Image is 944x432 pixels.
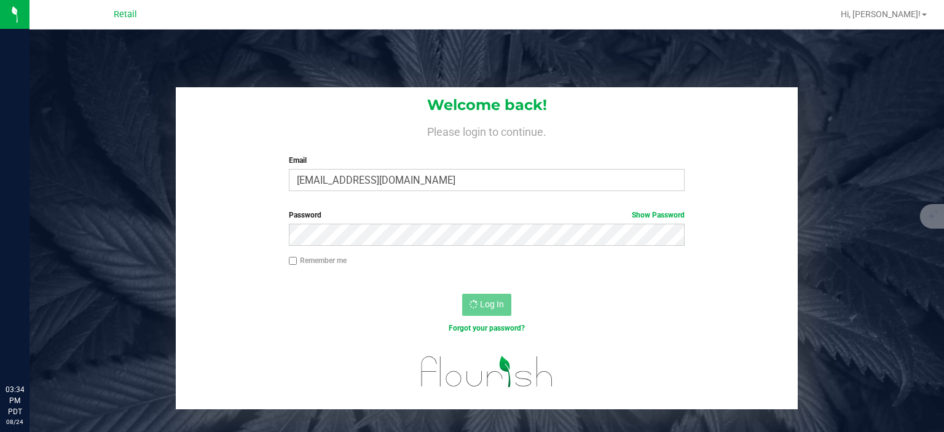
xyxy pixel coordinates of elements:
[289,211,321,219] span: Password
[632,211,685,219] a: Show Password
[6,417,24,426] p: 08/24
[176,123,798,138] h4: Please login to continue.
[480,299,504,309] span: Log In
[449,324,525,332] a: Forgot your password?
[289,255,347,266] label: Remember me
[114,9,137,20] span: Retail
[289,155,685,166] label: Email
[462,294,511,316] button: Log In
[176,97,798,113] h1: Welcome back!
[409,347,565,396] img: flourish_logo.svg
[841,9,921,19] span: Hi, [PERSON_NAME]!
[6,384,24,417] p: 03:34 PM PDT
[289,257,297,265] input: Remember me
